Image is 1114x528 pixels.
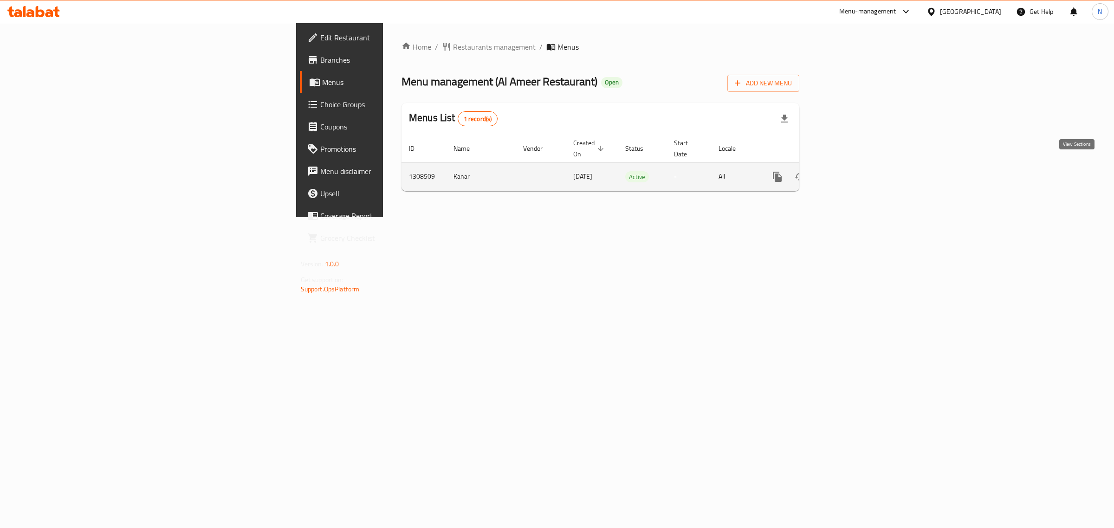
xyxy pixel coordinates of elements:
span: Menu management ( Al Ameer Restaurant ) [402,71,597,92]
div: Export file [773,108,796,130]
span: Menu disclaimer [320,166,475,177]
span: Restaurants management [453,41,536,52]
span: 1.0.0 [325,258,339,270]
span: Status [625,143,655,154]
a: Menu disclaimer [300,160,482,182]
a: Upsell [300,182,482,205]
span: Grocery Checklist [320,232,475,244]
span: Coupons [320,121,475,132]
a: Grocery Checklist [300,227,482,249]
nav: breadcrumb [402,41,799,52]
span: Start Date [674,137,700,160]
span: Get support on: [301,274,343,286]
span: Menus [557,41,579,52]
span: Locale [719,143,748,154]
th: Actions [759,135,863,163]
h2: Menus List [409,111,498,126]
a: Coupons [300,116,482,138]
span: Version: [301,258,324,270]
span: Menus [322,77,475,88]
div: Total records count [458,111,498,126]
a: Restaurants management [442,41,536,52]
td: All [711,162,759,191]
button: Change Status [789,166,811,188]
button: more [766,166,789,188]
li: / [539,41,543,52]
span: 1 record(s) [458,115,498,123]
a: Choice Groups [300,93,482,116]
span: Created On [573,137,607,160]
span: Branches [320,54,475,65]
span: N [1098,6,1102,17]
span: Upsell [320,188,475,199]
a: Edit Restaurant [300,26,482,49]
td: - [667,162,711,191]
span: Name [453,143,482,154]
span: Active [625,172,649,182]
span: [DATE] [573,170,592,182]
a: Menus [300,71,482,93]
span: Coverage Report [320,210,475,221]
button: Add New Menu [727,75,799,92]
span: ID [409,143,427,154]
div: Open [601,77,622,88]
span: Open [601,78,622,86]
table: enhanced table [402,135,863,191]
span: Add New Menu [735,77,792,89]
span: Edit Restaurant [320,32,475,43]
a: Coverage Report [300,205,482,227]
a: Branches [300,49,482,71]
div: [GEOGRAPHIC_DATA] [940,6,1001,17]
div: Active [625,171,649,182]
span: Promotions [320,143,475,155]
span: Vendor [523,143,555,154]
div: Menu-management [839,6,896,17]
span: Choice Groups [320,99,475,110]
a: Support.OpsPlatform [301,283,360,295]
a: Promotions [300,138,482,160]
